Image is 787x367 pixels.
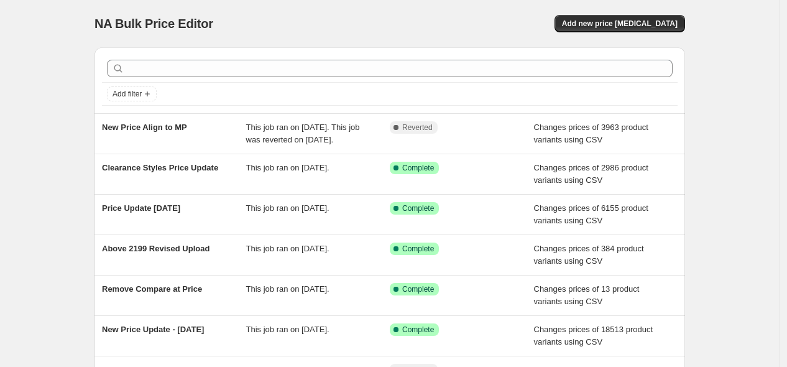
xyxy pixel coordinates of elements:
[102,203,180,213] span: Price Update [DATE]
[246,163,329,172] span: This job ran on [DATE].
[534,325,653,346] span: Changes prices of 18513 product variants using CSV
[534,203,648,225] span: Changes prices of 6155 product variants using CSV
[102,244,209,253] span: Above 2199 Revised Upload
[534,284,640,306] span: Changes prices of 13 product variants using CSV
[102,284,202,294] span: Remove Compare at Price
[402,203,434,213] span: Complete
[534,163,648,185] span: Changes prices of 2986 product variants using CSV
[246,284,329,294] span: This job ran on [DATE].
[402,244,434,254] span: Complete
[246,244,329,253] span: This job ran on [DATE].
[113,89,142,99] span: Add filter
[102,163,218,172] span: Clearance Styles Price Update
[102,123,187,132] span: New Price Align to MP
[246,203,329,213] span: This job ran on [DATE].
[246,123,360,144] span: This job ran on [DATE]. This job was reverted on [DATE].
[534,123,648,144] span: Changes prices of 3963 product variants using CSV
[402,284,434,294] span: Complete
[402,325,434,335] span: Complete
[402,123,433,132] span: Reverted
[534,244,644,266] span: Changes prices of 384 product variants using CSV
[402,163,434,173] span: Complete
[107,86,157,101] button: Add filter
[246,325,329,334] span: This job ran on [DATE].
[562,19,678,29] span: Add new price [MEDICAL_DATA]
[555,15,685,32] button: Add new price [MEDICAL_DATA]
[94,17,213,30] span: NA Bulk Price Editor
[102,325,204,334] span: New Price Update - [DATE]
